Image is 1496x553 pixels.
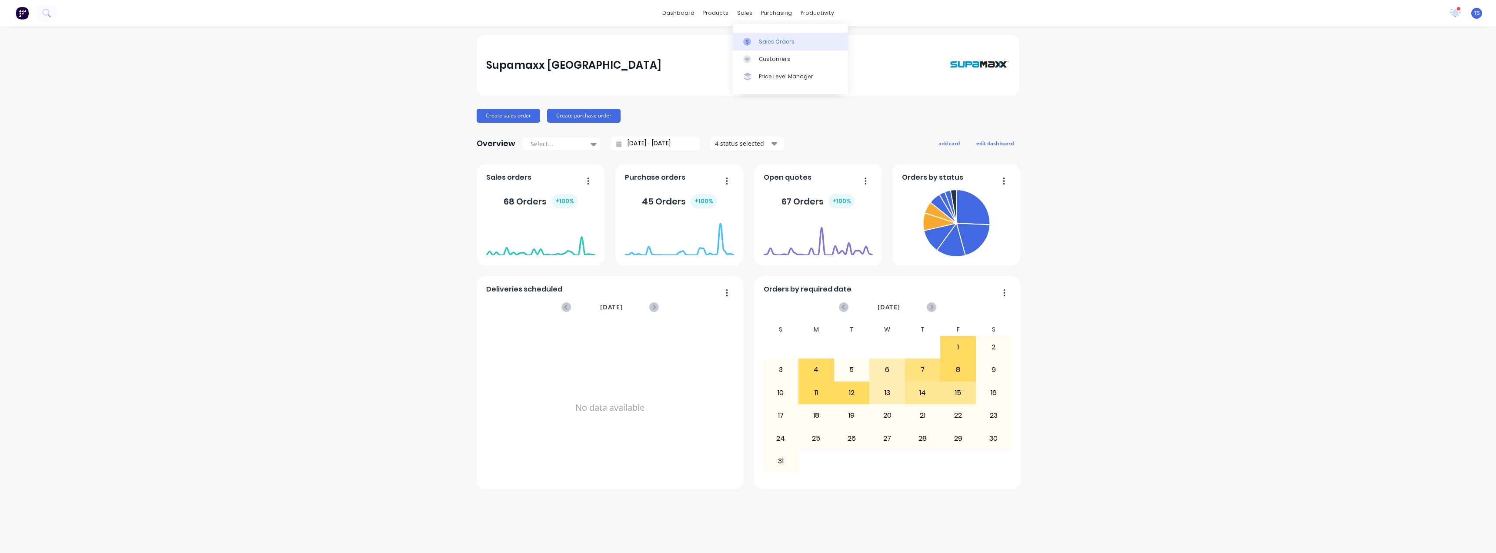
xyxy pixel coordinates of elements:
button: Create sales order [477,109,540,123]
div: 28 [905,427,940,449]
div: 26 [835,427,869,449]
div: T [905,323,941,336]
div: 13 [870,382,905,404]
div: 19 [835,405,869,426]
div: 4 status selected [715,139,770,148]
a: Sales Orders [733,33,848,50]
div: 10 [764,382,798,404]
div: 4 [799,359,834,381]
div: 11 [799,382,834,404]
div: 15 [941,382,975,404]
div: 31 [764,450,798,472]
div: 8 [941,359,975,381]
div: W [869,323,905,336]
div: Sales Orders [759,38,795,46]
div: 21 [905,405,940,426]
button: edit dashboard [971,137,1019,149]
a: Price Level Manager [733,68,848,85]
div: 30 [976,427,1011,449]
div: 12 [835,382,869,404]
span: Open quotes [764,172,811,183]
div: 14 [905,382,940,404]
div: 22 [941,405,975,426]
div: 24 [764,427,798,449]
div: 2 [976,336,1011,358]
span: Orders by status [902,172,963,183]
span: Purchase orders [625,172,685,183]
span: Sales orders [486,172,531,183]
a: dashboard [658,7,699,20]
div: 20 [870,405,905,426]
div: Customers [759,55,790,63]
div: S [763,323,799,336]
div: 27 [870,427,905,449]
span: TS [1474,9,1480,17]
div: 25 [799,427,834,449]
div: 68 Orders [504,194,578,208]
div: sales [733,7,757,20]
div: 9 [976,359,1011,381]
div: 16 [976,382,1011,404]
img: Supamaxx Australia [949,44,1010,87]
div: 18 [799,405,834,426]
div: purchasing [757,7,796,20]
div: 6 [870,359,905,381]
img: Factory [16,7,29,20]
button: Create purchase order [547,109,621,123]
div: Price Level Manager [759,73,813,80]
span: [DATE] [600,302,623,312]
div: 3 [764,359,798,381]
div: + 100 % [829,194,855,208]
div: 17 [764,405,798,426]
div: 67 Orders [781,194,855,208]
div: 45 Orders [642,194,717,208]
div: 23 [976,405,1011,426]
div: + 100 % [552,194,578,208]
div: + 100 % [691,194,717,208]
span: [DATE] [878,302,900,312]
div: T [834,323,870,336]
div: 29 [941,427,975,449]
div: products [699,7,733,20]
div: 1 [941,336,975,358]
div: No data available [486,323,734,492]
div: 5 [835,359,869,381]
div: S [976,323,1012,336]
div: 7 [905,359,940,381]
div: M [798,323,834,336]
div: Supamaxx [GEOGRAPHIC_DATA] [486,57,661,74]
div: F [940,323,976,336]
button: 4 status selected [710,137,784,150]
div: productivity [796,7,838,20]
button: add card [933,137,965,149]
div: Overview [477,135,515,152]
a: Customers [733,50,848,68]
